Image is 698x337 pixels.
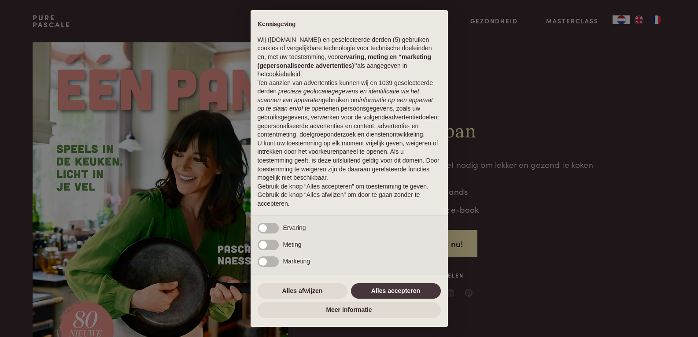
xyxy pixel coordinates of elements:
p: Wij ([DOMAIN_NAME]) en geselecteerde derden (5) gebruiken cookies of vergelijkbare technologie vo... [258,36,441,79]
button: advertentiedoelen [388,113,437,122]
span: Ervaring [283,224,306,231]
p: Gebruik de knop “Alles accepteren” om toestemming te geven. Gebruik de knop “Alles afwijzen” om d... [258,182,441,208]
em: precieze geolocatiegegevens en identificatie via het scannen van apparaten [258,88,419,104]
button: derden [258,87,277,96]
p: Ten aanzien van advertenties kunnen wij en 1039 geselecteerde gebruiken om en persoonsgegevens, z... [258,79,441,139]
button: Alles accepteren [351,283,441,299]
em: informatie op een apparaat op te slaan en/of te openen [258,96,433,112]
h2: Kennisgeving [258,21,441,29]
a: cookiebeleid [266,70,300,78]
span: Meting [283,241,302,248]
p: U kunt uw toestemming op elk moment vrijelijk geven, weigeren of intrekken door het voorkeurenpan... [258,139,441,182]
span: Marketing [283,258,310,265]
button: Meer informatie [258,302,441,318]
button: Alles afwijzen [258,283,347,299]
strong: ervaring, meting en “marketing (gepersonaliseerde advertenties)” [258,53,431,69]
